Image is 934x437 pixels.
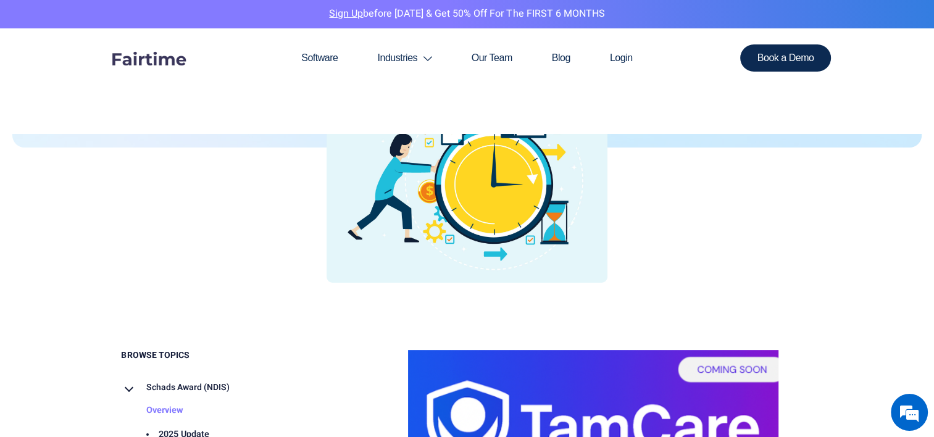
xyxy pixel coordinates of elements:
[329,6,363,21] a: Sign Up
[757,53,814,63] span: Book a Demo
[281,28,357,88] a: Software
[452,28,532,88] a: Our Team
[122,376,230,399] a: Schads Award (NDIS)
[590,28,653,88] a: Login
[357,28,451,88] a: Industries
[9,6,925,22] p: before [DATE] & Get 50% Off for the FIRST 6 MONTHS
[740,44,832,72] a: Book a Demo
[532,28,590,88] a: Blog
[122,399,183,423] a: Overview
[327,55,607,283] img: schads award interpretation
